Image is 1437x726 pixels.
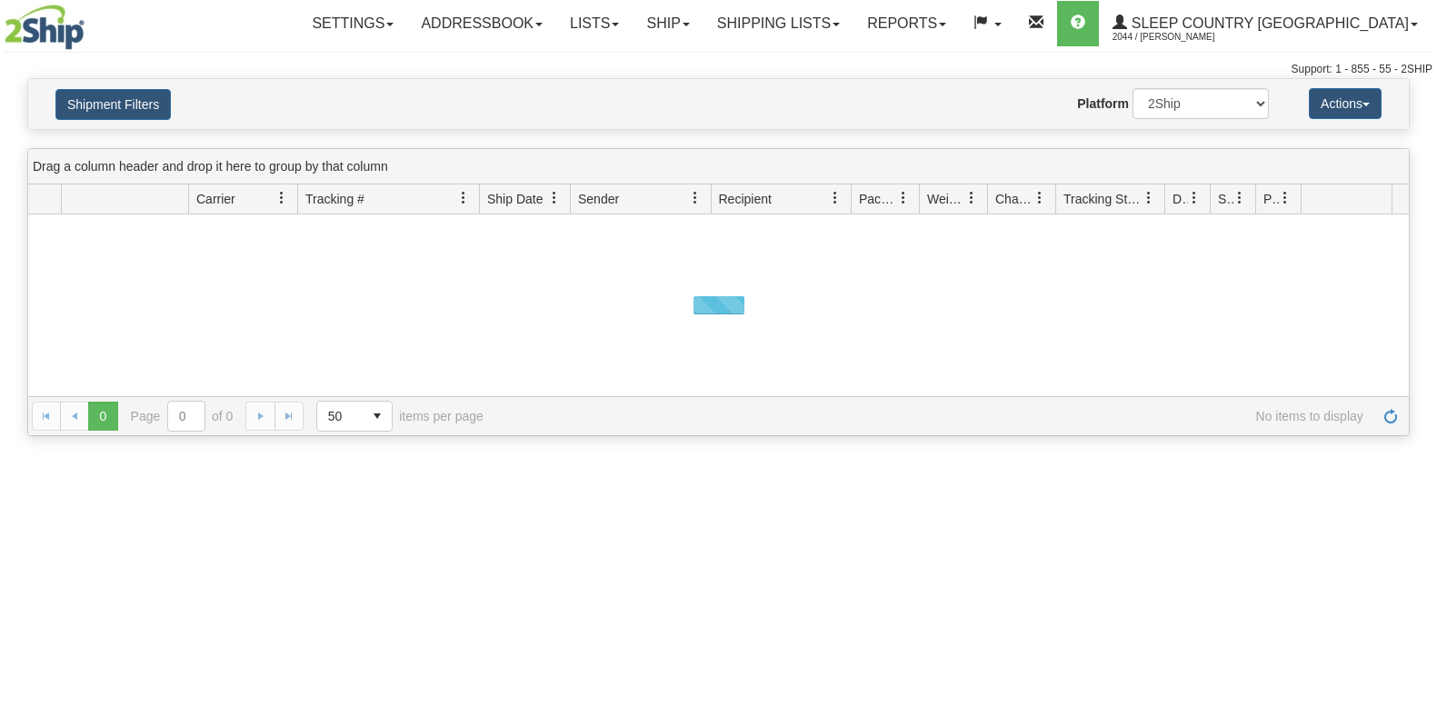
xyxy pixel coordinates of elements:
div: grid grouping header [28,149,1409,184]
a: Pickup Status filter column settings [1270,183,1301,214]
div: Support: 1 - 855 - 55 - 2SHIP [5,62,1432,77]
a: Carrier filter column settings [266,183,297,214]
iframe: chat widget [1395,270,1435,455]
a: Refresh [1376,402,1405,431]
span: Shipment Issues [1218,190,1233,208]
a: Shipping lists [704,1,853,46]
a: Charge filter column settings [1024,183,1055,214]
a: Addressbook [407,1,556,46]
span: Charge [995,190,1033,208]
a: Weight filter column settings [956,183,987,214]
span: Page sizes drop down [316,401,393,432]
a: Ship [633,1,703,46]
a: Recipient filter column settings [820,183,851,214]
span: Tracking # [305,190,364,208]
span: Sleep Country [GEOGRAPHIC_DATA] [1127,15,1409,31]
button: Actions [1309,88,1382,119]
a: Delivery Status filter column settings [1179,183,1210,214]
a: Packages filter column settings [888,183,919,214]
a: Sleep Country [GEOGRAPHIC_DATA] 2044 / [PERSON_NAME] [1099,1,1432,46]
span: Weight [927,190,965,208]
label: Platform [1077,94,1129,113]
span: Carrier [196,190,235,208]
span: 2044 / [PERSON_NAME] [1113,28,1249,46]
span: 50 [328,407,352,425]
span: Packages [859,190,897,208]
span: Recipient [719,190,772,208]
span: No items to display [509,409,1363,423]
span: items per page [316,401,484,432]
a: Tracking Status filter column settings [1133,183,1164,214]
span: Page 0 [88,402,117,431]
button: Shipment Filters [55,89,171,120]
span: Tracking Status [1063,190,1143,208]
span: Ship Date [487,190,543,208]
a: Settings [298,1,407,46]
a: Reports [853,1,960,46]
a: Sender filter column settings [680,183,711,214]
span: Delivery Status [1173,190,1188,208]
span: Pickup Status [1263,190,1279,208]
a: Lists [556,1,633,46]
span: select [363,402,392,431]
img: logo2044.jpg [5,5,85,50]
a: Shipment Issues filter column settings [1224,183,1255,214]
a: Tracking # filter column settings [448,183,479,214]
a: Ship Date filter column settings [539,183,570,214]
span: Page of 0 [131,401,234,432]
span: Sender [578,190,619,208]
